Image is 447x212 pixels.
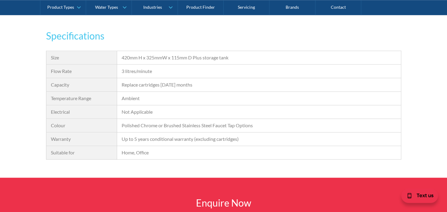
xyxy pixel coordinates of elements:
div: Flow Rate [51,68,113,75]
div: Size [51,54,113,61]
div: Up to 5 years conditional warranty (excluding cartridges) [122,135,396,143]
div: 420mm H x 325mmW x 115mm D Plus storage tank [122,54,396,61]
div: Product Types [47,5,74,10]
div: Replace cartridges [DATE] months [122,81,396,88]
div: Electrical [51,108,113,115]
div: Home, Office [122,149,396,156]
div: Capacity [51,81,113,88]
h2: Enquire Now [136,196,311,210]
div: 3 litres/minute [122,68,396,75]
div: Not Applicable [122,108,396,115]
div: Warranty [51,135,113,143]
iframe: podium webchat widget bubble [387,182,447,212]
div: Colour [51,122,113,129]
div: Suitable for [51,149,113,156]
div: Temperature Range [51,95,113,102]
div: Industries [143,5,162,10]
div: Water Types [95,5,118,10]
h3: Specifications [46,29,401,43]
div: Ambient [122,95,396,102]
div: Polished Chrome or Brushed Stainless Steel Faucet Tap Options [122,122,396,129]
